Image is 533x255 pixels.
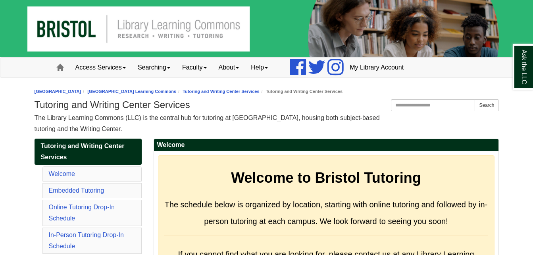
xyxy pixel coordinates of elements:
[154,139,498,151] h2: Welcome
[35,114,380,132] span: The Library Learning Commons (LLC) is the central hub for tutoring at [GEOGRAPHIC_DATA], housing ...
[132,58,176,77] a: Searching
[49,204,115,222] a: Online Tutoring Drop-In Schedule
[35,88,499,95] nav: breadcrumb
[49,187,104,194] a: Embedded Tutoring
[49,170,75,177] a: Welcome
[165,200,488,226] span: The schedule below is organized by location, starting with online tutoring and followed by in-per...
[87,89,176,94] a: [GEOGRAPHIC_DATA] Learning Commons
[475,99,498,111] button: Search
[41,143,125,160] span: Tutoring and Writing Center Services
[213,58,245,77] a: About
[35,139,142,165] a: Tutoring and Writing Center Services
[245,58,274,77] a: Help
[35,99,499,110] h1: Tutoring and Writing Center Services
[260,88,343,95] li: Tutoring and Writing Center Services
[231,170,421,186] strong: Welcome to Bristol Tutoring
[69,58,132,77] a: Access Services
[176,58,213,77] a: Faculty
[49,232,124,249] a: In-Person Tutoring Drop-In Schedule
[344,58,410,77] a: My Library Account
[183,89,259,94] a: Tutoring and Writing Center Services
[35,89,81,94] a: [GEOGRAPHIC_DATA]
